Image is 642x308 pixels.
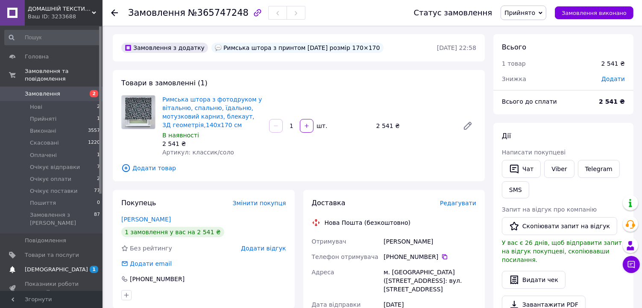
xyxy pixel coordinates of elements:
span: Нові [30,103,42,111]
span: Головна [25,53,49,61]
span: Отримувач [312,238,346,245]
span: 7 [97,163,100,171]
span: Виконані [30,127,56,135]
span: Додати товар [121,163,476,173]
div: шт. [314,122,328,130]
button: Замовлення виконано [555,6,633,19]
div: Римська штора з принтом [DATE] розмір 170×170 [211,43,384,53]
span: 2 [90,90,98,97]
img: :speech_balloon: [215,44,222,51]
span: Очікує відправки [30,163,80,171]
input: Пошук [4,30,101,45]
span: Оплачені [30,151,57,159]
span: Очікує оплати [30,175,71,183]
div: Статус замовлення [414,9,492,17]
span: Всього до сплати [502,98,557,105]
span: Редагувати [440,200,476,206]
a: Редагувати [459,117,476,134]
span: Написати покупцеві [502,149,566,156]
span: Додати відгук [241,245,286,252]
span: №365747248 [188,8,249,18]
a: Telegram [578,160,620,178]
span: Адреса [312,269,334,276]
span: Замовлення [128,8,185,18]
span: 0 [97,199,100,207]
span: Запит на відгук про компанію [502,206,597,213]
span: Скасовані [30,139,59,147]
span: Замовлення з [PERSON_NAME] [30,211,94,227]
span: Замовлення [25,90,60,98]
span: Додати [601,76,625,82]
span: ДОМАШНІЙ ТЕКСТИЛЬ - затишок та комфорт у Вашому домі [28,5,92,13]
a: Viber [544,160,574,178]
span: Повідомлення [25,237,66,244]
span: Артикул: классик/соло [162,149,234,156]
span: 77 [94,187,100,195]
span: 1 товар [502,60,526,67]
div: Повернутися назад [111,9,118,17]
span: Покупець [121,199,156,207]
div: 2 541 ₴ [601,59,625,68]
a: [PERSON_NAME] [121,216,171,223]
span: 3557 [88,127,100,135]
div: [PHONE_NUMBER] [129,275,185,283]
span: 2 [97,103,100,111]
span: Прийнято [504,9,535,16]
span: Прийняті [30,115,56,123]
div: 2 541 ₴ [162,139,262,148]
span: Всього [502,43,526,51]
span: Доставка [312,199,346,207]
div: Ваш ID: 3233688 [28,13,103,20]
div: [PERSON_NAME] [382,234,478,249]
div: 1 замовлення у вас на 2 541 ₴ [121,227,224,237]
span: [DEMOGRAPHIC_DATA] [25,266,88,273]
div: м. [GEOGRAPHIC_DATA] ([STREET_ADDRESS]: вул. [STREET_ADDRESS] [382,264,478,297]
div: Нова Пошта (безкоштовно) [322,218,413,227]
span: Замовлення та повідомлення [25,67,103,83]
div: 2 541 ₴ [373,120,456,132]
span: Телефон отримувача [312,253,378,260]
span: Знижка [502,76,526,82]
span: 1 [97,151,100,159]
div: Замовлення з додатку [121,43,208,53]
div: [PHONE_NUMBER] [384,253,476,261]
img: Римська штора з фотодруком у вітальню, спальню, їдальню, мотузковий карниз, блекаут, 3Д геометрія... [122,96,155,129]
div: Додати email [120,259,173,268]
span: В наявності [162,132,199,139]
span: Очікує поставки [30,187,77,195]
button: Чат з покупцем [623,256,640,273]
span: Товари та послуги [25,251,79,259]
span: 87 [94,211,100,227]
span: 1 [90,266,98,273]
span: Без рейтингу [130,245,172,252]
a: Римська штора з фотодруком у вітальню, спальню, їдальню, мотузковий карниз, блекаут, 3Д геометрія... [162,96,262,128]
div: Додати email [129,259,173,268]
span: Замовлення виконано [562,10,627,16]
span: Пошиття [30,199,56,207]
span: 1 [97,115,100,123]
span: 1220 [88,139,100,147]
span: У вас є 26 днів, щоб відправити запит на відгук покупцеві, скопіювавши посилання. [502,239,622,263]
span: Товари в замовленні (1) [121,79,208,87]
span: Дії [502,132,511,140]
b: 2 541 ₴ [599,98,625,105]
span: Показники роботи компанії [25,280,79,296]
button: SMS [502,181,529,198]
span: Дата відправки [312,301,361,308]
time: [DATE] 22:58 [437,44,476,51]
button: Видати чек [502,271,566,289]
span: 2 [97,175,100,183]
button: Скопіювати запит на відгук [502,217,617,235]
button: Чат [502,160,541,178]
span: Змінити покупця [233,200,286,206]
